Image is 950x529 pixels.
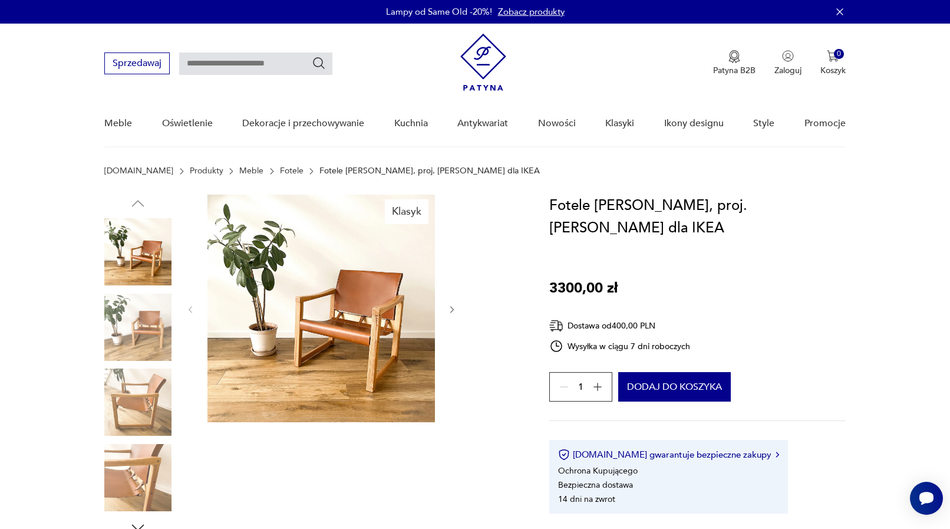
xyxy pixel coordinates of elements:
[713,50,756,76] button: Patyna B2B
[549,277,618,300] p: 3300,00 zł
[558,449,570,461] img: Ikona certyfikatu
[190,166,223,176] a: Produkty
[239,166,263,176] a: Meble
[728,50,740,63] img: Ikona medalu
[558,449,779,461] button: [DOMAIN_NAME] gwarantuje bezpieczne zakupy
[578,383,583,391] span: 1
[558,465,638,477] li: Ochrona Kupującego
[558,479,633,491] li: Bezpieczna dostawa
[664,101,724,146] a: Ikony designu
[834,49,844,59] div: 0
[827,50,839,62] img: Ikona koszyka
[104,101,132,146] a: Meble
[549,195,846,239] h1: Fotele [PERSON_NAME], proj. [PERSON_NAME] dla IKEA
[910,482,943,515] iframe: Smartsupp widget button
[774,65,801,76] p: Zaloguj
[104,166,173,176] a: [DOMAIN_NAME]
[385,199,428,224] div: Klasyk
[104,444,171,511] img: Zdjęcie produktu Fotele Diana, proj. Karin Mobring dla IKEA
[457,101,508,146] a: Antykwariat
[460,34,506,91] img: Patyna - sklep z meblami i dekoracjami vintage
[162,101,213,146] a: Oświetlenie
[280,166,304,176] a: Fotele
[312,56,326,70] button: Szukaj
[386,6,492,18] p: Lampy od Same Old -20%!
[782,50,794,62] img: Ikonka użytkownika
[820,65,846,76] p: Koszyk
[549,318,563,333] img: Ikona dostawy
[713,65,756,76] p: Patyna B2B
[207,195,435,422] img: Zdjęcie produktu Fotele Diana, proj. Karin Mobring dla IKEA
[104,294,171,361] img: Zdjęcie produktu Fotele Diana, proj. Karin Mobring dla IKEA
[104,369,171,436] img: Zdjęcie produktu Fotele Diana, proj. Karin Mobring dla IKEA
[804,101,846,146] a: Promocje
[104,218,171,285] img: Zdjęcie produktu Fotele Diana, proj. Karin Mobring dla IKEA
[549,318,691,333] div: Dostawa od 400,00 PLN
[605,101,634,146] a: Klasyki
[713,50,756,76] a: Ikona medaluPatyna B2B
[394,101,428,146] a: Kuchnia
[498,6,565,18] a: Zobacz produkty
[558,494,615,505] li: 14 dni na zwrot
[242,101,364,146] a: Dekoracje i przechowywanie
[753,101,774,146] a: Style
[549,339,691,353] div: Wysyłka w ciągu 7 dni roboczych
[104,52,170,74] button: Sprzedawaj
[776,452,779,458] img: Ikona strzałki w prawo
[538,101,576,146] a: Nowości
[820,50,846,76] button: 0Koszyk
[774,50,801,76] button: Zaloguj
[104,60,170,68] a: Sprzedawaj
[319,166,540,176] p: Fotele [PERSON_NAME], proj. [PERSON_NAME] dla IKEA
[618,372,731,402] button: Dodaj do koszyka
